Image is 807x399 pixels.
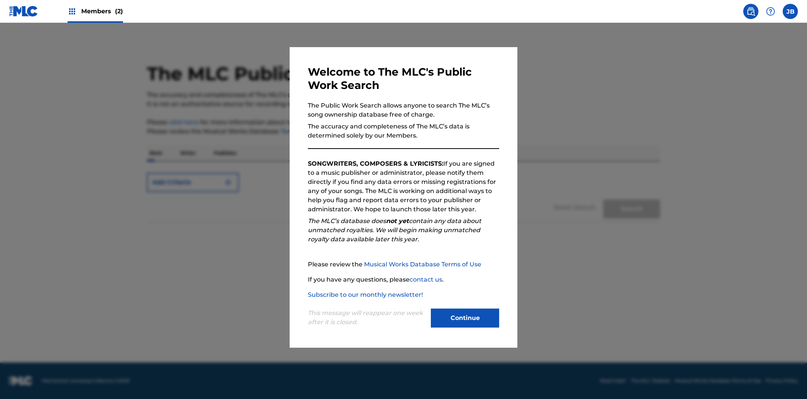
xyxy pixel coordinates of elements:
img: Top Rightsholders [68,7,77,16]
em: The MLC’s database does contain any data about unmatched royalties. We will begin making unmatche... [308,217,481,243]
strong: not yet [386,217,409,225]
iframe: Chat Widget [769,363,807,399]
div: User Menu [783,4,798,19]
img: MLC Logo [9,6,38,17]
span: (2) [115,8,123,15]
a: Public Search [743,4,758,19]
img: help [766,7,775,16]
p: If you have any questions, please . [308,275,499,284]
p: The Public Work Search allows anyone to search The MLC’s song ownership database free of charge. [308,101,499,119]
a: Musical Works Database Terms of Use [364,261,481,268]
a: Subscribe to our monthly newsletter! [308,291,423,298]
span: Members [81,7,123,16]
a: contact us [410,276,442,283]
img: search [746,7,755,16]
button: Continue [431,309,499,328]
p: This message will reappear one week after it is closed. [308,309,426,327]
p: If you are signed to a music publisher or administrator, please notify them directly if you find ... [308,159,499,214]
div: Help [763,4,778,19]
h3: Welcome to The MLC's Public Work Search [308,65,499,92]
p: Please review the [308,260,499,269]
strong: SONGWRITERS, COMPOSERS & LYRICISTS: [308,160,443,167]
p: The accuracy and completeness of The MLC’s data is determined solely by our Members. [308,122,499,140]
